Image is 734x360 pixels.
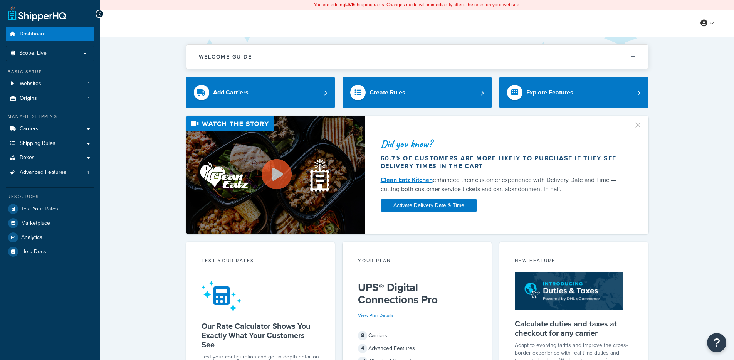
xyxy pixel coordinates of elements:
[358,330,476,341] div: Carriers
[87,169,89,176] span: 4
[20,81,41,87] span: Websites
[515,319,633,338] h5: Calculate duties and taxes at checkout for any carrier
[88,95,89,102] span: 1
[20,140,55,147] span: Shipping Rules
[20,155,35,161] span: Boxes
[88,81,89,87] span: 1
[345,1,354,8] b: LIVE
[6,165,94,180] a: Advanced Features4
[381,155,624,170] div: 60.7% of customers are more likely to purchase if they see delivery times in the cart
[6,122,94,136] a: Carriers
[6,77,94,91] li: Websites
[21,249,46,255] span: Help Docs
[6,77,94,91] a: Websites1
[6,216,94,230] a: Marketplace
[515,257,633,266] div: New Feature
[6,165,94,180] li: Advanced Features
[202,321,320,349] h5: Our Rate Calculator Shows You Exactly What Your Customers See
[358,344,367,353] span: 4
[6,230,94,244] a: Analytics
[358,312,394,319] a: View Plan Details
[20,169,66,176] span: Advanced Features
[6,69,94,75] div: Basic Setup
[20,31,46,37] span: Dashboard
[358,257,476,266] div: Your Plan
[358,343,476,354] div: Advanced Features
[6,151,94,165] a: Boxes
[21,206,58,212] span: Test Your Rates
[707,333,726,352] button: Open Resource Center
[19,50,47,57] span: Scope: Live
[6,113,94,120] div: Manage Shipping
[499,77,648,108] a: Explore Features
[343,77,492,108] a: Create Rules
[6,91,94,106] a: Origins1
[213,87,249,98] div: Add Carriers
[186,45,648,69] button: Welcome Guide
[381,199,477,212] a: Activate Delivery Date & Time
[358,281,476,306] h5: UPS® Digital Connections Pro
[6,193,94,200] div: Resources
[6,202,94,216] a: Test Your Rates
[6,27,94,41] a: Dashboard
[526,87,573,98] div: Explore Features
[6,136,94,151] a: Shipping Rules
[370,87,405,98] div: Create Rules
[186,116,365,234] img: Video thumbnail
[21,220,50,227] span: Marketplace
[381,175,433,184] a: Clean Eatz Kitchen
[6,245,94,259] a: Help Docs
[381,138,624,149] div: Did you know?
[199,54,252,60] h2: Welcome Guide
[6,91,94,106] li: Origins
[202,257,320,266] div: Test your rates
[20,126,39,132] span: Carriers
[20,95,37,102] span: Origins
[186,77,335,108] a: Add Carriers
[358,331,367,340] span: 8
[381,175,624,194] div: enhanced their customer experience with Delivery Date and Time — cutting both customer service ti...
[21,234,42,241] span: Analytics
